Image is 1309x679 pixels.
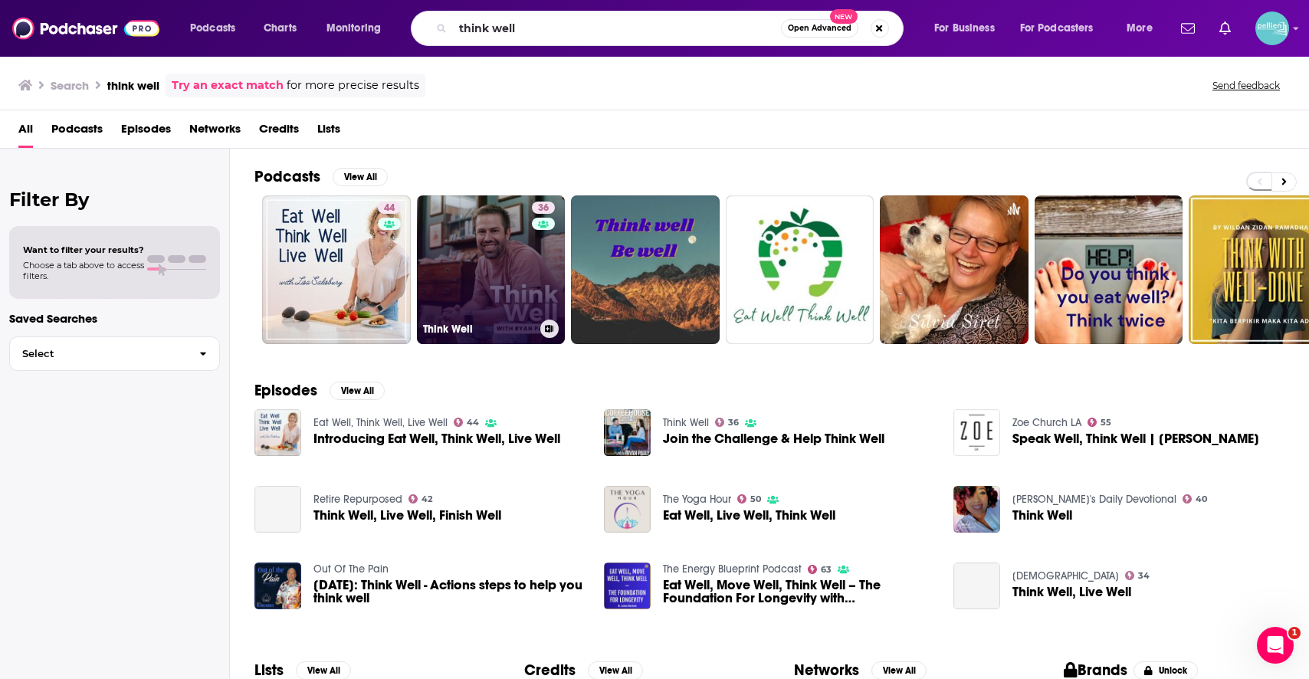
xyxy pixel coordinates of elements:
a: The Energy Blueprint Podcast [663,563,802,576]
span: Logged in as JessicaPellien [1255,11,1289,45]
a: Networks [189,116,241,148]
a: Credits [259,116,299,148]
h3: think well [107,78,159,93]
span: 44 [467,419,479,426]
span: [DATE]: Think Well - Actions steps to help you think well [313,579,586,605]
input: Search podcasts, credits, & more... [453,16,781,41]
p: Saved Searches [9,311,220,326]
span: 50 [750,496,761,503]
a: Eat Well, Move Well, Think Well – The Foundation For Longevity with Dr. James Chestnut [663,579,935,605]
span: 1 [1288,627,1301,639]
a: 40 [1183,494,1208,504]
a: Think Well, Live Well, Finish Well [254,486,301,533]
a: Show notifications dropdown [1213,15,1237,41]
a: Zoe Church LA [1012,416,1081,429]
a: Out Of The Pain [313,563,389,576]
a: Cornerstone Bible Church [1012,569,1119,582]
a: 42 [408,494,433,504]
a: The Yoga Hour [663,493,731,506]
span: 55 [1101,419,1111,426]
span: Podcasts [190,18,235,39]
a: 36 [715,418,740,427]
span: 40 [1196,496,1207,503]
a: Episodes [121,116,171,148]
a: 63 [808,565,832,574]
h2: Filter By [9,189,220,211]
a: Show notifications dropdown [1175,15,1201,41]
span: 44 [384,201,395,216]
h3: Search [51,78,89,93]
a: Lists [317,116,340,148]
a: All [18,116,33,148]
a: Think Well, Live Well [1012,586,1131,599]
a: Join the Challenge & Help Think Well [663,432,884,445]
a: Think Well [663,416,709,429]
a: Charts [254,16,306,41]
a: Think Well, Live Well, Finish Well [313,509,501,522]
span: Choose a tab above to access filters. [23,260,144,281]
img: Podchaser - Follow, Share and Rate Podcasts [12,14,159,43]
h2: Podcasts [254,167,320,186]
a: 50 [737,494,762,504]
h3: Think Well [423,323,534,336]
button: Send feedback [1208,79,1284,92]
a: PodcastsView All [254,167,388,186]
a: Podcasts [51,116,103,148]
img: Thursday: Think Well - Actions steps to help you think well [254,563,301,609]
button: View All [330,382,385,400]
a: Introducing Eat Well, Think Well, Live Well [313,432,560,445]
button: open menu [1116,16,1172,41]
img: Think Well [953,486,1000,533]
button: Open AdvancedNew [781,19,858,38]
a: 44 [262,195,411,344]
span: Select [10,349,187,359]
button: Select [9,336,220,371]
button: open menu [316,16,401,41]
img: Eat Well, Live Well, Think Well [604,486,651,533]
a: Introducing Eat Well, Think Well, Live Well [254,409,301,456]
span: Charts [264,18,297,39]
span: Eat Well, Move Well, Think Well – The Foundation For Longevity with [PERSON_NAME] [663,579,935,605]
a: Think Well, Live Well [953,563,1000,609]
span: New [830,9,858,24]
button: open menu [1010,16,1116,41]
button: open menu [924,16,1014,41]
span: For Business [934,18,995,39]
span: 34 [1138,572,1150,579]
a: 36Think Well [417,195,566,344]
span: 63 [821,566,832,573]
a: Think Well [1012,509,1072,522]
a: Jess's Daily Devotional [1012,493,1176,506]
h2: Episodes [254,381,317,400]
div: Search podcasts, credits, & more... [425,11,918,46]
img: Speak Well, Think Well | Chad Veach [953,409,1000,456]
span: Open Advanced [788,25,851,32]
img: Eat Well, Move Well, Think Well – The Foundation For Longevity with Dr. James Chestnut [604,563,651,609]
iframe: Intercom live chat [1257,627,1294,664]
span: Want to filter your results? [23,244,144,255]
a: 44 [378,202,401,214]
a: Eat Well, Think Well, Live Well [313,416,448,429]
a: EpisodesView All [254,381,385,400]
a: Eat Well, Live Well, Think Well [663,509,835,522]
a: 36 [532,202,555,214]
a: Try an exact match [172,77,284,94]
a: 55 [1088,418,1112,427]
a: 34 [1125,571,1150,580]
span: Speak Well, Think Well | [PERSON_NAME] [1012,432,1259,445]
a: 44 [454,418,480,427]
span: More [1127,18,1153,39]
